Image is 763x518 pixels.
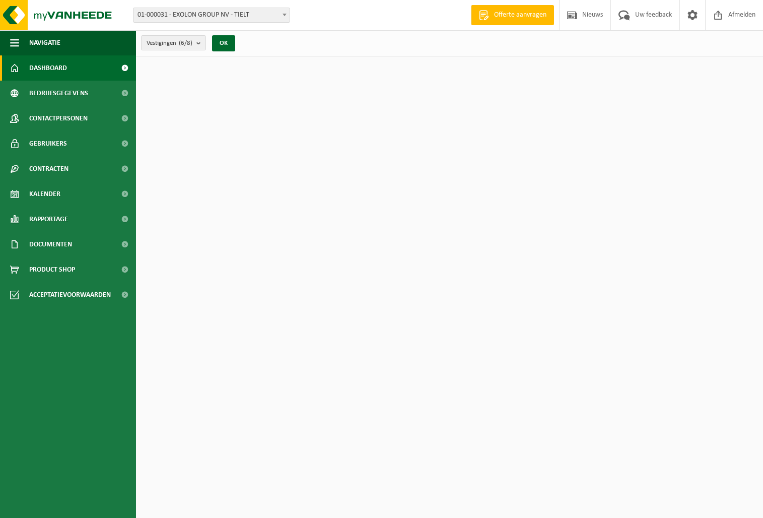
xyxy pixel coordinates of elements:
[147,36,192,51] span: Vestigingen
[29,232,72,257] span: Documenten
[29,30,60,55] span: Navigatie
[29,282,111,307] span: Acceptatievoorwaarden
[29,106,88,131] span: Contactpersonen
[29,55,67,81] span: Dashboard
[133,8,290,22] span: 01-000031 - EXOLON GROUP NV - TIELT
[212,35,235,51] button: OK
[133,8,290,23] span: 01-000031 - EXOLON GROUP NV - TIELT
[179,40,192,46] count: (6/8)
[471,5,554,25] a: Offerte aanvragen
[29,181,60,207] span: Kalender
[29,131,67,156] span: Gebruikers
[29,156,68,181] span: Contracten
[29,257,75,282] span: Product Shop
[29,207,68,232] span: Rapportage
[141,35,206,50] button: Vestigingen(6/8)
[29,81,88,106] span: Bedrijfsgegevens
[492,10,549,20] span: Offerte aanvragen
